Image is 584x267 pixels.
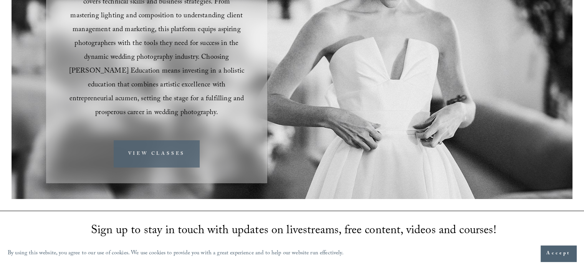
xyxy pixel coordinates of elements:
[8,248,344,259] p: By using this website, you agree to our use of cookies. We use cookies to provide you with a grea...
[546,250,571,257] span: Accept
[541,245,576,262] button: Accept
[91,222,496,241] span: Sign up to stay in touch with updates on livestreams, free content, videos and courses!
[114,140,200,167] a: VIEW CLASSES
